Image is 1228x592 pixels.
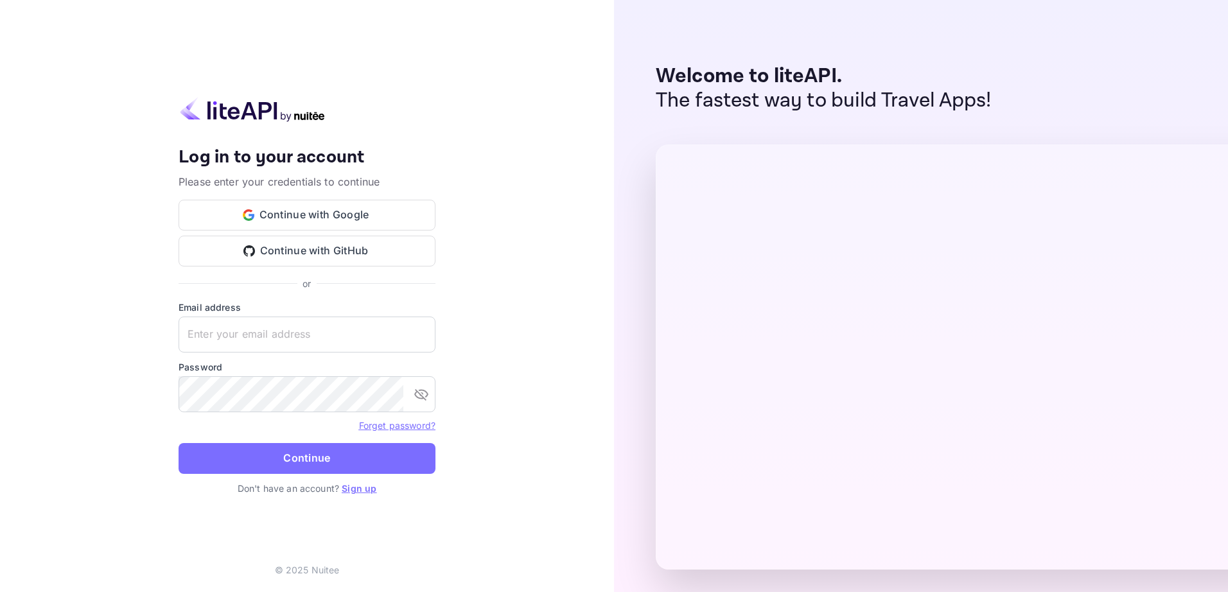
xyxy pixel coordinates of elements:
p: or [303,277,311,290]
p: Welcome to liteAPI. [656,64,992,89]
p: The fastest way to build Travel Apps! [656,89,992,113]
button: Continue with GitHub [179,236,435,266]
label: Email address [179,300,435,314]
button: toggle password visibility [408,381,434,407]
h4: Log in to your account [179,146,435,169]
a: Sign up [342,483,376,494]
button: Continue [179,443,435,474]
label: Password [179,360,435,374]
img: liteapi [179,97,326,122]
a: Forget password? [359,420,435,431]
p: © 2025 Nuitee [275,563,340,577]
p: Don't have an account? [179,482,435,495]
input: Enter your email address [179,317,435,353]
a: Forget password? [359,419,435,431]
p: Please enter your credentials to continue [179,174,435,189]
button: Continue with Google [179,200,435,231]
